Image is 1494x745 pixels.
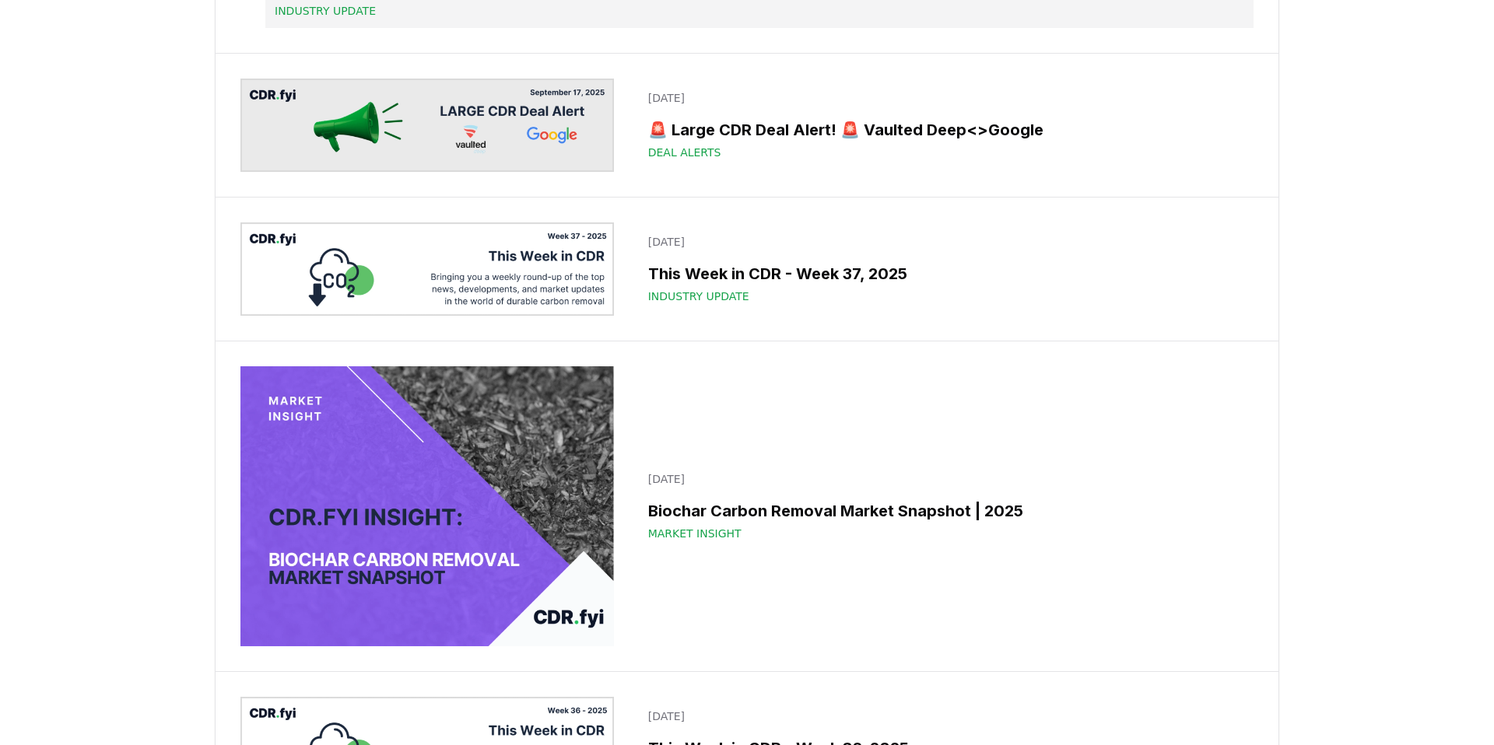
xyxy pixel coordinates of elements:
[648,145,721,160] span: Deal Alerts
[648,526,742,541] span: Market Insight
[240,366,614,646] img: Biochar Carbon Removal Market Snapshot | 2025 blog post image
[275,3,376,19] span: Industry Update
[648,262,1244,285] h3: This Week in CDR - Week 37, 2025
[639,225,1254,313] a: [DATE]This Week in CDR - Week 37, 2025Industry Update
[648,708,1244,724] p: [DATE]
[240,222,614,316] img: This Week in CDR - Week 37, 2025 blog post image
[240,79,614,172] img: 🚨 Large CDR Deal Alert! 🚨 Vaulted Deep<>Google blog post image
[648,289,749,304] span: Industry Update
[648,499,1244,523] h3: Biochar Carbon Removal Market Snapshot | 2025
[639,462,1254,551] a: [DATE]Biochar Carbon Removal Market Snapshot | 2025Market Insight
[648,471,1244,487] p: [DATE]
[648,118,1244,142] h3: 🚨 Large CDR Deal Alert! 🚨 Vaulted Deep<>Google
[648,234,1244,250] p: [DATE]
[648,90,1244,106] p: [DATE]
[639,81,1254,170] a: [DATE]🚨 Large CDR Deal Alert! 🚨 Vaulted Deep<>GoogleDeal Alerts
